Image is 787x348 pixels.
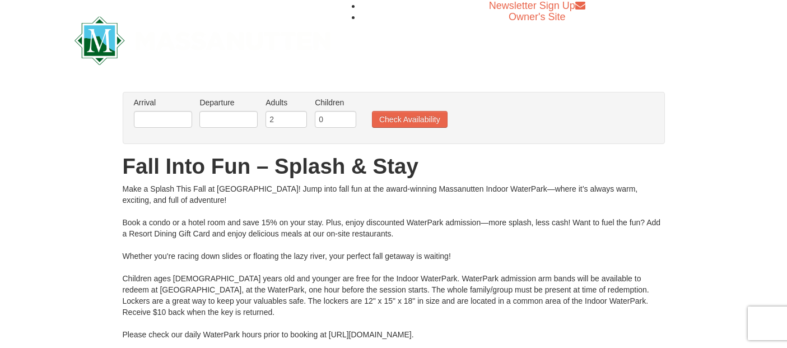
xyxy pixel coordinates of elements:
[372,111,448,128] button: Check Availability
[74,16,331,65] img: Massanutten Resort Logo
[509,11,565,22] a: Owner's Site
[266,97,307,108] label: Adults
[315,97,356,108] label: Children
[199,97,258,108] label: Departure
[134,97,192,108] label: Arrival
[123,155,665,178] h1: Fall Into Fun – Splash & Stay
[74,26,331,52] a: Massanutten Resort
